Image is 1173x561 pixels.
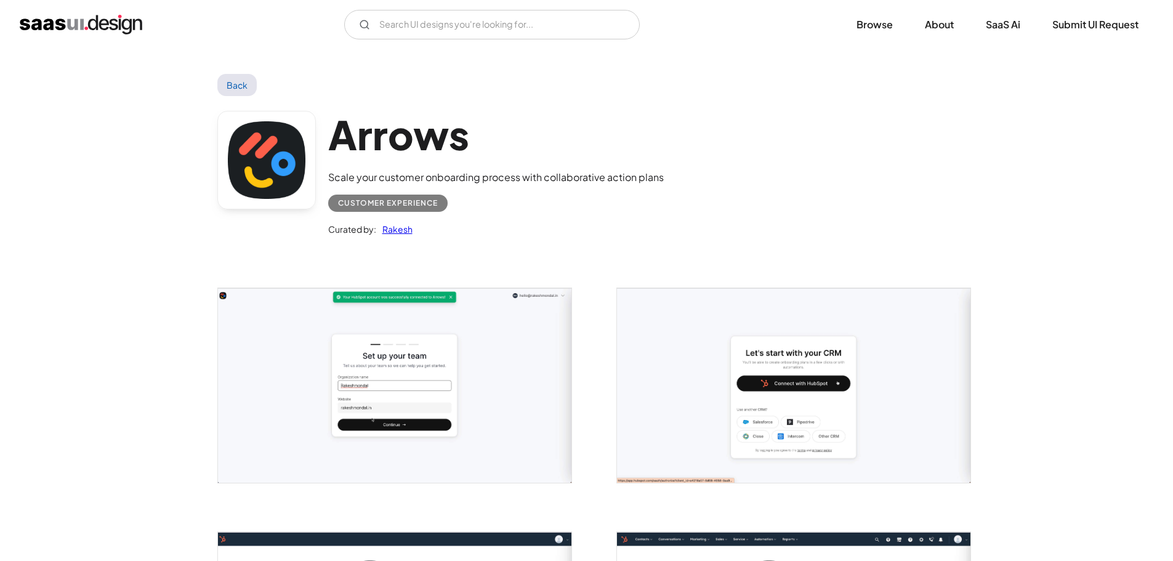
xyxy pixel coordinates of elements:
a: Browse [842,11,908,38]
form: Email Form [344,10,640,39]
h1: Arrows [328,111,664,158]
a: Back [217,74,257,96]
a: open lightbox [218,288,571,483]
div: Scale your customer onboarding process with collaborative action plans [328,170,664,185]
div: Customer Experience [338,196,438,211]
a: open lightbox [617,288,970,483]
a: Submit UI Request [1038,11,1153,38]
a: Rakesh [376,222,413,236]
input: Search UI designs you're looking for... [344,10,640,39]
img: 64f9dd7c6766502a844a9806_Arrows%20to%20setup%20team.jpg [218,288,571,483]
a: About [910,11,969,38]
a: home [20,15,142,34]
img: 64f9dd7ca8cacdb44c97fec5_Arrows%20to%20Login.jpg [617,288,970,483]
div: Curated by: [328,222,376,236]
a: SaaS Ai [971,11,1035,38]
